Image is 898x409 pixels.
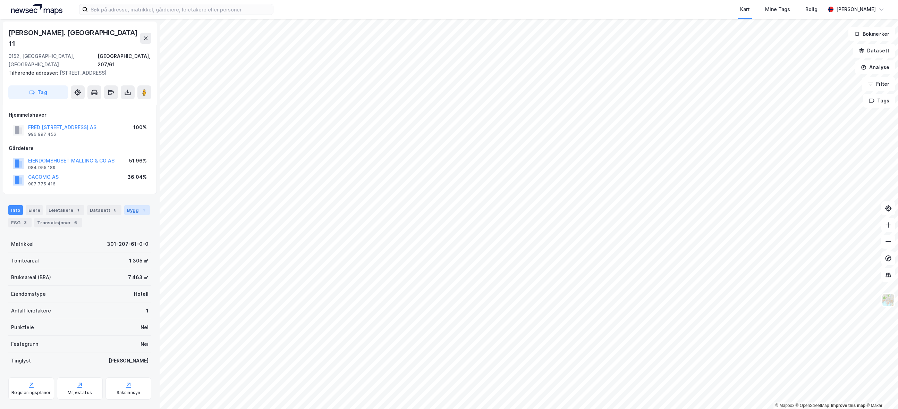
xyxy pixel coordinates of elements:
div: Eiendomstype [11,290,46,298]
a: Mapbox [775,403,794,408]
button: Bokmerker [848,27,895,41]
img: Z [882,293,895,307]
div: Transaksjoner [34,218,82,227]
span: Tilhørende adresser: [8,70,60,76]
div: 51.96% [129,157,147,165]
div: Eiere [26,205,43,215]
div: Kart [740,5,750,14]
div: Antall leietakere [11,307,51,315]
div: 984 955 189 [28,165,56,170]
div: Festegrunn [11,340,38,348]
div: Tomteareal [11,257,39,265]
div: 301-207-61-0-0 [107,240,149,248]
div: Nei [141,340,149,348]
div: Bolig [805,5,817,14]
div: ESG [8,218,32,227]
div: 36.04% [127,173,147,181]
div: 7 463 ㎡ [128,273,149,282]
a: Improve this map [831,403,865,408]
div: Punktleie [11,323,34,332]
div: 1 305 ㎡ [129,257,149,265]
div: Bygg [124,205,150,215]
div: 100% [133,123,147,132]
div: Miljøstatus [68,390,92,395]
div: 3 [22,219,29,226]
div: [PERSON_NAME]. [GEOGRAPHIC_DATA] 11 [8,27,140,49]
div: 0152, [GEOGRAPHIC_DATA], [GEOGRAPHIC_DATA] [8,52,98,69]
div: 1 [140,207,147,214]
div: Mine Tags [765,5,790,14]
div: Gårdeiere [9,144,151,152]
div: [GEOGRAPHIC_DATA], 207/61 [98,52,151,69]
button: Tags [863,94,895,108]
button: Filter [862,77,895,91]
div: [STREET_ADDRESS] [8,69,146,77]
div: 987 775 416 [28,181,56,187]
a: OpenStreetMap [796,403,829,408]
img: logo.a4113a55bc3d86da70a041830d287a7e.svg [11,4,62,15]
div: 1 [146,307,149,315]
div: Datasett [87,205,121,215]
div: 1 [75,207,82,214]
div: 6 [112,207,119,214]
input: Søk på adresse, matrikkel, gårdeiere, leietakere eller personer [88,4,273,15]
div: Leietakere [46,205,84,215]
div: [PERSON_NAME] [109,357,149,365]
div: 996 997 456 [28,132,56,137]
iframe: Chat Widget [863,376,898,409]
div: Bruksareal (BRA) [11,273,51,282]
div: Saksinnsyn [117,390,141,395]
div: [PERSON_NAME] [836,5,876,14]
button: Tag [8,85,68,99]
div: 6 [72,219,79,226]
div: Nei [141,323,149,332]
button: Datasett [853,44,895,58]
div: Matrikkel [11,240,34,248]
div: Reguleringsplaner [11,390,51,395]
div: Info [8,205,23,215]
button: Analyse [855,60,895,74]
div: Hotell [134,290,149,298]
div: Tinglyst [11,357,31,365]
div: Hjemmelshaver [9,111,151,119]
